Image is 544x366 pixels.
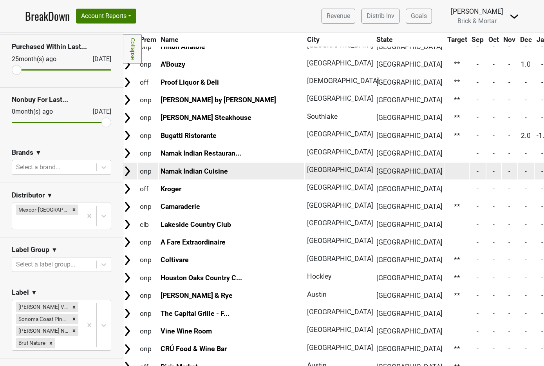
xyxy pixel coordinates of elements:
[138,180,158,197] td: off
[376,292,443,299] span: [GEOGRAPHIC_DATA]
[541,185,543,193] span: -
[376,310,443,317] span: [GEOGRAPHIC_DATA]
[161,292,233,299] a: [PERSON_NAME] & Rye
[525,114,527,121] span: -
[161,203,200,210] a: Camaraderie
[541,43,543,51] span: -
[508,60,510,68] span: -
[16,326,70,336] div: [PERSON_NAME] Nature
[86,54,111,64] div: [DATE]
[361,9,399,24] a: Distrib Inv
[12,149,33,157] h3: Brands
[307,94,373,102] span: [GEOGRAPHIC_DATA]
[307,255,373,263] span: [GEOGRAPHIC_DATA]
[406,9,432,24] a: Goals
[508,167,510,175] span: -
[477,345,479,353] span: -
[477,185,479,193] span: -
[161,96,276,104] a: [PERSON_NAME] by [PERSON_NAME]
[493,167,495,175] span: -
[541,345,543,353] span: -
[161,238,226,246] a: A Fare Extraordinaire
[525,345,527,353] span: -
[376,274,443,282] span: [GEOGRAPHIC_DATA]
[307,183,373,191] span: [GEOGRAPHIC_DATA]
[508,132,510,140] span: -
[138,163,158,179] td: onp
[445,33,469,47] th: Target: activate to sort column ascending
[121,130,133,141] img: Arrow right
[121,183,133,195] img: Arrow right
[138,305,158,322] td: onp
[161,36,179,43] span: Name
[508,203,510,210] span: -
[493,310,495,317] span: -
[121,165,133,177] img: Arrow right
[307,201,373,209] span: [GEOGRAPHIC_DATA]
[477,60,479,68] span: -
[307,290,327,298] span: Austin
[508,43,510,51] span: -
[51,245,58,255] span: ▼
[493,185,495,193] span: -
[140,36,156,43] span: Prem
[508,221,510,228] span: -
[307,219,373,227] span: [GEOGRAPHIC_DATA]
[86,107,111,116] div: [DATE]
[477,292,479,299] span: -
[541,167,543,175] span: -
[121,236,133,248] img: Arrow right
[161,185,181,193] a: Kroger
[121,59,133,71] img: Arrow right
[35,148,42,158] span: ▼
[161,310,230,317] a: The Capital Grille - F...
[477,167,479,175] span: -
[138,92,158,109] td: onp
[508,238,510,246] span: -
[477,78,479,86] span: -
[161,167,228,175] a: Namak Indian Cuisine
[161,345,227,353] a: CRÚ Food & Wine Bar
[307,166,373,174] span: [GEOGRAPHIC_DATA]
[376,96,443,104] span: [GEOGRAPHIC_DATA]
[70,205,78,215] div: Remove Mexcor-TX
[508,292,510,299] span: -
[307,77,379,85] span: [DEMOGRAPHIC_DATA]
[493,221,495,228] span: -
[477,43,479,51] span: -
[541,221,543,228] span: -
[508,310,510,317] span: -
[12,43,111,51] h3: Purchased Within Last...
[541,96,543,104] span: -
[508,114,510,121] span: -
[477,256,479,264] span: -
[493,203,495,210] span: -
[493,43,495,51] span: -
[70,314,78,324] div: Remove Sonoma Coast Pinot Noir
[525,185,527,193] span: -
[541,149,543,157] span: -
[525,221,527,228] span: -
[121,254,133,266] img: Arrow right
[12,191,45,199] h3: Distributor
[121,219,133,230] img: Arrow right
[121,308,133,319] img: Arrow right
[477,203,479,210] span: -
[161,221,231,228] a: Lakeside Country Club
[447,36,467,43] span: Target
[161,132,217,140] a: Bugatti Ristorante
[121,201,133,213] img: Arrow right
[376,203,443,210] span: [GEOGRAPHIC_DATA]
[376,238,443,246] span: [GEOGRAPHIC_DATA]
[508,327,510,335] span: -
[477,149,479,157] span: -
[376,345,443,353] span: [GEOGRAPHIC_DATA]
[138,56,158,73] td: onp
[518,33,534,47] th: Dec: activate to sort column ascending
[376,149,443,157] span: [GEOGRAPHIC_DATA]
[12,96,111,104] h3: Nonbuy For Last...
[525,78,527,86] span: -
[493,60,495,68] span: -
[307,344,373,352] span: [GEOGRAPHIC_DATA]
[521,60,531,68] span: 1.0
